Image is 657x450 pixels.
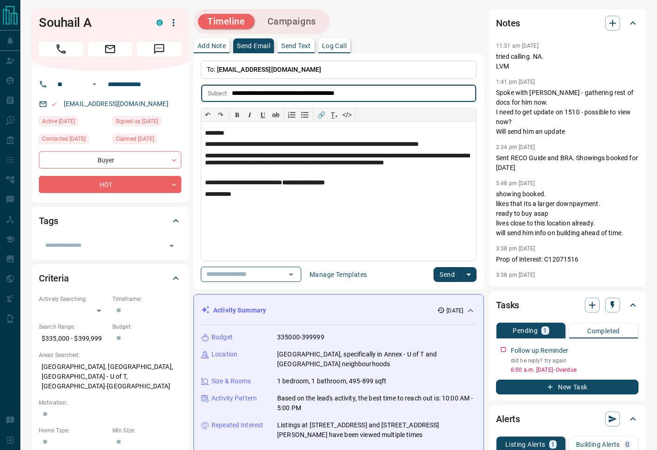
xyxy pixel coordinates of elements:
[496,272,535,278] p: 3:38 pm [DATE]
[39,426,108,435] p: Home Type:
[496,380,638,394] button: New Task
[496,16,520,31] h2: Notes
[39,323,108,331] p: Search Range:
[112,134,181,147] div: Fri May 16 2025
[201,61,477,79] p: To:
[230,108,243,121] button: 𝐁
[39,331,108,346] p: $335,000 - $399,999
[277,394,476,413] p: Based on the lead's activity, the best time to reach out is: 10:00 AM - 5:00 PM
[112,426,181,435] p: Min Size:
[304,267,372,282] button: Manage Templates
[156,19,163,26] div: condos.ca
[42,117,75,126] span: Active [DATE]
[211,350,237,359] p: Location
[39,210,181,232] div: Tags
[322,43,347,49] p: Log Call
[496,52,638,71] p: tried calling. NA. LVM
[51,101,57,107] svg: Email Valid
[208,89,228,98] p: Subject:
[341,108,353,121] button: </>
[285,268,298,281] button: Open
[505,441,545,448] p: Listing Alerts
[587,328,620,334] p: Completed
[201,302,476,319] div: Activity Summary[DATE]
[243,108,256,121] button: 𝑰
[496,12,638,34] div: Notes
[256,108,269,121] button: 𝐔
[496,298,519,312] h2: Tasks
[39,295,108,303] p: Actively Searching:
[116,117,158,126] span: Signed up [DATE]
[434,267,477,282] div: split button
[260,111,265,119] span: 𝐔
[211,332,233,342] p: Budget
[214,108,227,121] button: ↷
[39,271,69,286] h2: Criteria
[277,350,476,369] p: [GEOGRAPHIC_DATA], specifically in Annex - U of T and [GEOGRAPHIC_DATA] neighbourhoods
[88,42,132,56] span: Email
[39,176,181,193] div: HOT
[298,108,311,121] button: Bullet list
[39,213,58,228] h2: Tags
[285,108,298,121] button: Numbered list
[434,267,461,282] button: Send
[211,420,263,430] p: Repeated Interest
[211,394,257,403] p: Activity Pattern
[496,294,638,316] div: Tasks
[39,116,108,129] div: Tue Jul 22 2025
[277,332,324,342] p: 335000-399999
[269,108,282,121] button: ab
[211,376,251,386] p: Size & Rooms
[165,239,178,252] button: Open
[496,408,638,430] div: Alerts
[496,412,520,426] h2: Alerts
[213,306,266,315] p: Activity Summary
[496,79,535,85] p: 1:41 pm [DATE]
[112,323,181,331] p: Budget:
[42,134,86,144] span: Contacted [DATE]
[137,42,181,56] span: Message
[39,399,181,407] p: Motivation:
[277,376,387,386] p: 1 bedroom, 1 bathroom, 495-899 sqft
[496,43,539,49] p: 11:51 am [DATE]
[277,420,476,440] p: Listings at [STREET_ADDRESS] and [STREET_ADDRESS][PERSON_NAME] have been viewed multiple times
[496,88,638,137] p: Spoke with [PERSON_NAME] - gathering rest of docs for him now. I need to get update on 1510 - pos...
[39,267,181,289] div: Criteria
[201,108,214,121] button: ↶
[39,351,181,359] p: Areas Searched:
[511,356,638,365] p: did he reply? try again
[39,359,181,394] p: [GEOGRAPHIC_DATA], [GEOGRAPHIC_DATA], [GEOGRAPHIC_DATA] - U of T, [GEOGRAPHIC_DATA]-[GEOGRAPHIC_D...
[511,366,638,374] p: 6:00 a.m. [DATE] - Overdue
[543,327,547,334] p: 1
[39,42,83,56] span: Call
[328,108,341,121] button: T̲ₓ
[237,43,270,49] p: Send Email
[496,180,535,187] p: 5:48 pm [DATE]
[112,116,181,129] div: Fri May 16 2025
[496,144,535,150] p: 2:34 pm [DATE]
[198,14,254,29] button: Timeline
[576,441,620,448] p: Building Alerts
[112,295,181,303] p: Timeframe:
[626,441,629,448] p: 0
[496,189,638,238] p: showing booked. likes that its a larger downpayment. ready to buy asap lives close to this locati...
[496,153,638,173] p: Sent RECO Guide and BRA. Showings booked for [DATE]
[315,108,328,121] button: 🔗
[198,43,226,49] p: Add Note
[39,134,108,147] div: Wed Oct 01 2025
[258,14,325,29] button: Campaigns
[496,245,535,252] p: 3:38 pm [DATE]
[511,346,568,356] p: Follow up Reminder
[281,43,311,49] p: Send Text
[89,79,100,90] button: Open
[551,441,555,448] p: 1
[513,327,538,334] p: Pending
[116,134,154,144] span: Claimed [DATE]
[64,100,168,107] a: [EMAIL_ADDRESS][DOMAIN_NAME]
[496,255,638,264] p: Prop of interest: C12071516
[272,111,279,119] s: ab
[217,66,322,73] span: [EMAIL_ADDRESS][DOMAIN_NAME]
[39,15,143,30] h1: Souhail A
[446,306,463,315] p: [DATE]
[39,151,181,169] div: Buyer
